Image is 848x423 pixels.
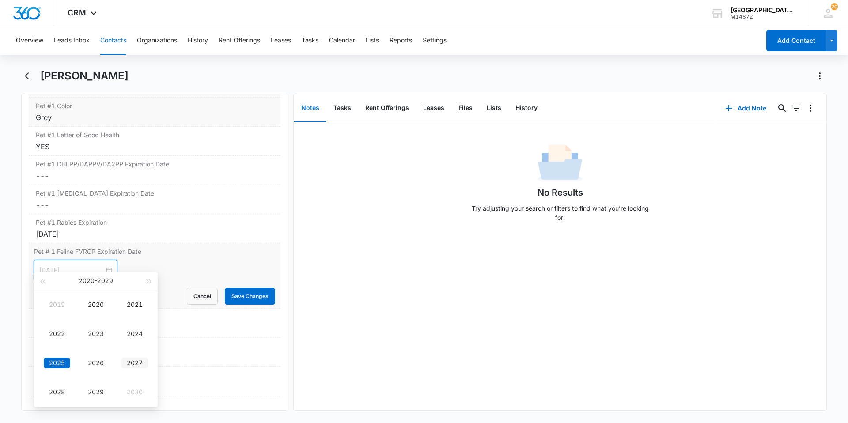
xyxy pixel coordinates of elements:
div: [DATE] [36,229,273,239]
div: account name [731,7,795,14]
div: 2022 [44,329,70,339]
div: Pet #1 DHLPP/DAPPV/DA2PP Expiration Date--- [29,156,280,185]
div: 2020 [83,299,109,310]
h1: [PERSON_NAME] [40,69,129,83]
td: 2019 [38,290,76,319]
button: Search... [775,101,789,115]
td: 2021 [115,290,154,319]
div: Pet #1 ColorGrey [29,98,280,127]
td: 2024 [115,319,154,348]
td: 2022 [38,319,76,348]
button: Save Changes [225,288,275,305]
button: 2020-2029 [79,272,113,290]
button: Organizations [137,26,177,55]
button: Tasks [326,94,358,122]
div: Pet #1 Rabies Expiration[DATE] [29,214,280,243]
label: Pet #1 [MEDICAL_DATA] Expiration Date [36,189,273,198]
td: 2025 [38,348,76,378]
button: History [188,26,208,55]
div: Pet #2 Name[GEOGRAPHIC_DATA] [29,367,280,396]
div: 2023 [83,329,109,339]
button: Add Contact [766,30,826,51]
td: 2020 [76,290,115,319]
button: Add Note [716,98,775,119]
div: 2026 [83,358,109,368]
div: 2029 [83,387,109,397]
div: account id [731,14,795,20]
button: Rent Offerings [219,26,260,55]
button: Reports [390,26,412,55]
input: Mar 2, 2025 [39,265,104,275]
p: Try adjusting your search or filters to find what you’re looking for. [467,204,653,222]
span: 20 [831,3,838,10]
td: 2030 [115,378,154,407]
td: 2027 [115,348,154,378]
button: Files [451,94,480,122]
div: Grey [36,112,273,123]
button: Leases [416,94,451,122]
button: History [508,94,545,122]
td: 2023 [76,319,115,348]
button: Leads Inbox [54,26,90,55]
label: Pet #1 DHLPP/DAPPV/DA2PP Expiration Date [36,159,273,169]
button: Lists [480,94,508,122]
div: 2021 [121,299,148,310]
label: Pet # 1 Feline FVRCP Expiration Date [34,247,275,256]
button: Filters [789,101,803,115]
div: 2019 [44,299,70,310]
button: Overflow Menu [803,101,818,115]
div: Pet # 2 TypeCat [29,309,280,338]
button: Notes [294,94,326,122]
div: YES [36,141,273,152]
div: 2024 [121,329,148,339]
div: 2028 [44,387,70,397]
td: 2028 [38,378,76,407]
button: Settings [423,26,447,55]
div: Pet #1 Letter of Good HealthYES [29,127,280,156]
td: 2026 [76,348,115,378]
button: Calendar [329,26,355,55]
button: Overview [16,26,43,55]
label: Pet #1 Letter of Good Health [36,130,273,140]
button: Actions [813,69,827,83]
button: Back [21,69,35,83]
button: Tasks [302,26,318,55]
h1: No Results [538,186,583,199]
img: No Data [538,142,582,186]
div: Pet #2 ESANo [29,338,280,367]
div: 2025 [44,358,70,368]
label: Pet #1 Rabies Expiration [36,218,273,227]
dd: --- [36,200,273,210]
button: Contacts [100,26,126,55]
button: Rent Offerings [358,94,416,122]
div: notifications count [831,3,838,10]
button: Lists [366,26,379,55]
div: Pet #1 [MEDICAL_DATA] Expiration Date--- [29,185,280,214]
span: CRM [68,8,86,17]
td: 2029 [76,378,115,407]
button: Cancel [187,288,218,305]
div: 2030 [121,387,148,397]
dd: --- [36,170,273,181]
label: Pet #1 Color [36,101,273,110]
button: Leases [271,26,291,55]
div: 2027 [121,358,148,368]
